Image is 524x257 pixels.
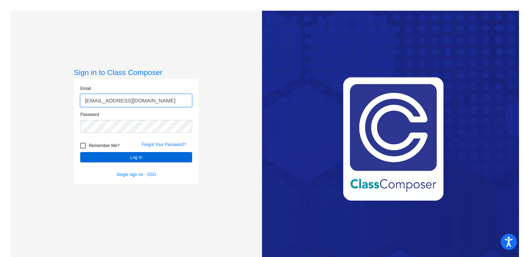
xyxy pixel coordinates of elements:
[89,141,119,150] span: Remember Me?
[80,111,99,118] label: Password
[117,172,156,177] a: Single sign on - SSO
[142,142,186,147] a: Forgot Your Password?
[74,68,199,77] h3: Sign in to Class Composer
[80,85,91,92] label: Email
[80,152,192,162] button: Log In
